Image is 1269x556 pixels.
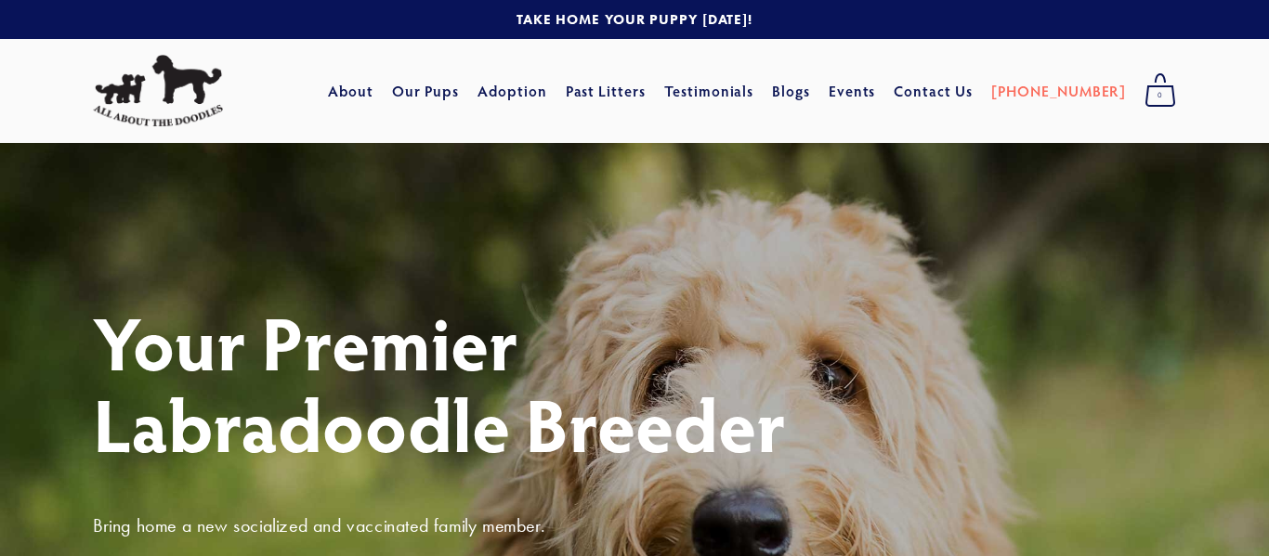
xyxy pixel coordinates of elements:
[829,74,876,108] a: Events
[991,74,1126,108] a: [PHONE_NUMBER]
[566,81,647,100] a: Past Litters
[664,74,754,108] a: Testimonials
[328,74,373,108] a: About
[1145,84,1176,108] span: 0
[1135,68,1185,114] a: 0 items in cart
[93,513,1176,537] h3: Bring home a new socialized and vaccinated family member.
[478,74,547,108] a: Adoption
[392,74,460,108] a: Our Pups
[894,74,973,108] a: Contact Us
[93,55,223,127] img: All About The Doodles
[772,74,810,108] a: Blogs
[93,301,1176,464] h1: Your Premier Labradoodle Breeder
